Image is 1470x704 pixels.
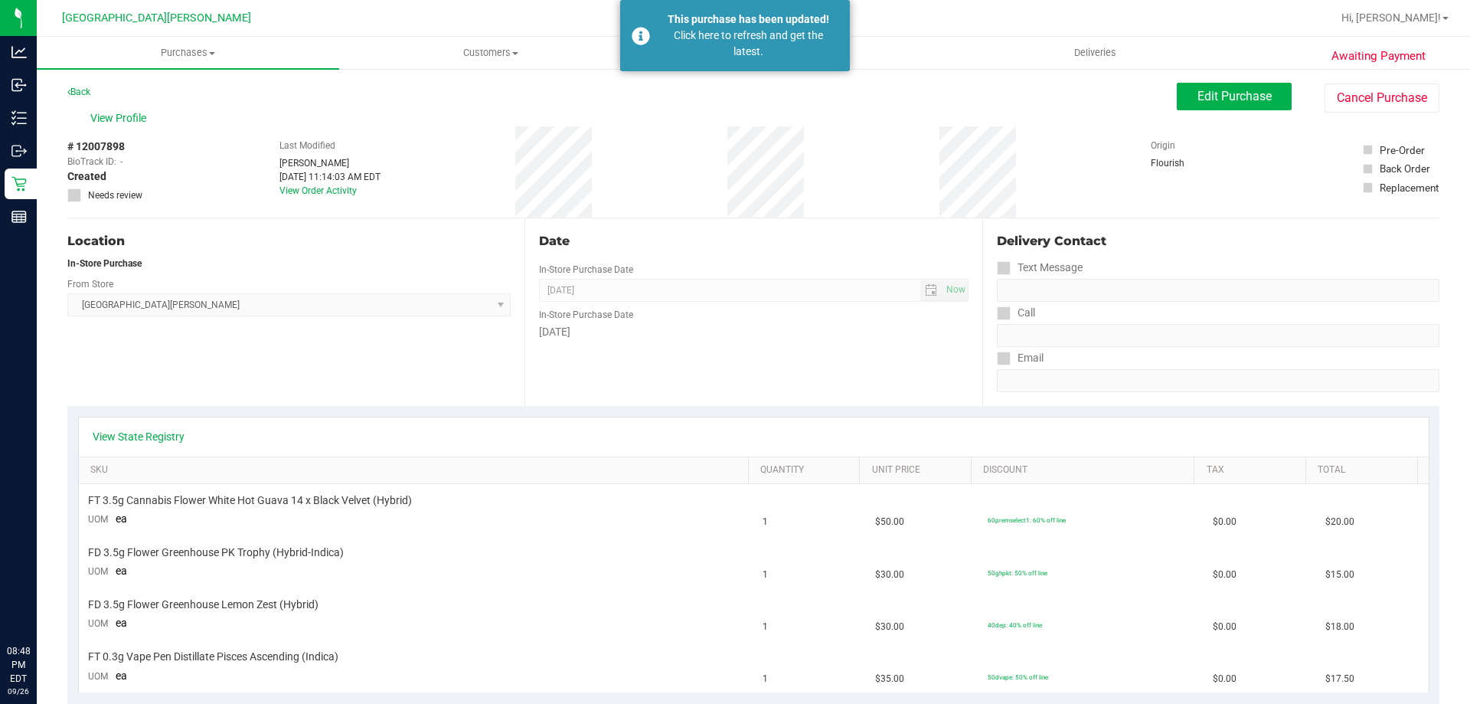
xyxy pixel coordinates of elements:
span: ea [116,670,127,682]
span: ea [116,565,127,577]
span: View Profile [90,110,152,126]
label: In-Store Purchase Date [539,263,633,277]
span: UOM [88,514,108,525]
span: $50.00 [875,515,904,529]
inline-svg: Outbound [11,143,27,159]
div: Flourish [1151,156,1227,170]
a: Total [1318,464,1411,476]
span: $15.00 [1325,568,1354,582]
span: 1 [763,672,768,686]
label: Origin [1151,139,1175,152]
inline-svg: Inbound [11,77,27,93]
span: - [120,155,122,169]
span: 1 [763,515,768,529]
div: [PERSON_NAME] [279,156,381,170]
span: FT 3.5g Cannabis Flower White Hot Guava 14 x Black Velvet (Hybrid) [88,493,412,508]
label: Text Message [997,257,1083,279]
span: $18.00 [1325,620,1354,634]
label: From Store [67,277,113,291]
a: SKU [90,464,742,476]
a: Tax [1207,464,1300,476]
a: Back [67,87,90,97]
span: FD 3.5g Flower Greenhouse Lemon Zest (Hybrid) [88,598,318,612]
span: $30.00 [875,568,904,582]
span: Edit Purchase [1197,89,1272,103]
a: Quantity [760,464,854,476]
span: FT 0.3g Vape Pen Distillate Pisces Ascending (Indica) [88,650,338,664]
span: 60premselect1: 60% off line [988,516,1066,524]
span: 50dvape: 50% off line [988,673,1048,681]
span: FD 3.5g Flower Greenhouse PK Trophy (Hybrid-Indica) [88,545,344,560]
div: [DATE] 11:14:03 AM EDT [279,170,381,184]
span: $35.00 [875,672,904,686]
label: Call [997,302,1035,324]
label: Email [997,347,1044,369]
div: This purchase has been updated! [658,11,838,28]
span: $20.00 [1325,515,1354,529]
inline-svg: Reports [11,209,27,224]
span: Needs review [88,188,142,202]
div: Replacement [1380,180,1439,195]
span: UOM [88,566,108,577]
div: Delivery Contact [997,232,1439,250]
span: [GEOGRAPHIC_DATA][PERSON_NAME] [62,11,251,25]
span: UOM [88,671,108,682]
input: Format: (999) 999-9999 [997,279,1439,302]
span: Customers [340,46,641,60]
inline-svg: Retail [11,176,27,192]
span: # 12007898 [67,139,125,155]
span: ea [116,512,127,525]
span: $17.50 [1325,672,1354,686]
span: 1 [763,620,768,634]
strong: In-Store Purchase [67,258,142,269]
span: $0.00 [1213,672,1236,686]
span: $0.00 [1213,515,1236,529]
div: [DATE] [539,324,968,340]
iframe: Resource center [15,581,61,627]
p: 09/26 [7,686,30,697]
span: $0.00 [1213,568,1236,582]
label: In-Store Purchase Date [539,308,633,322]
span: 40dep: 40% off line [988,621,1042,629]
button: Cancel Purchase [1325,83,1439,113]
p: 08:48 PM EDT [7,644,30,686]
div: Date [539,232,968,250]
span: BioTrack ID: [67,155,116,169]
span: Purchases [37,46,339,60]
span: 1 [763,568,768,582]
a: Unit Price [872,464,965,476]
inline-svg: Inventory [11,110,27,126]
button: Edit Purchase [1177,83,1292,110]
span: ea [116,617,127,629]
a: Customers [339,37,642,69]
a: Deliveries [944,37,1246,69]
div: Back Order [1380,161,1430,176]
div: Pre-Order [1380,142,1425,158]
div: Location [67,232,511,250]
input: Format: (999) 999-9999 [997,324,1439,347]
div: Click here to refresh and get the latest. [658,28,838,60]
span: UOM [88,618,108,629]
label: Last Modified [279,139,335,152]
span: Hi, [PERSON_NAME]! [1341,11,1441,24]
inline-svg: Analytics [11,44,27,60]
span: Awaiting Payment [1331,47,1426,65]
a: Purchases [37,37,339,69]
span: $0.00 [1213,620,1236,634]
a: View State Registry [93,429,185,444]
span: 50ghpkt: 50% off line [988,569,1047,577]
a: View Order Activity [279,185,357,196]
span: Created [67,169,106,185]
a: Discount [983,464,1188,476]
span: Deliveries [1053,46,1137,60]
span: $30.00 [875,620,904,634]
